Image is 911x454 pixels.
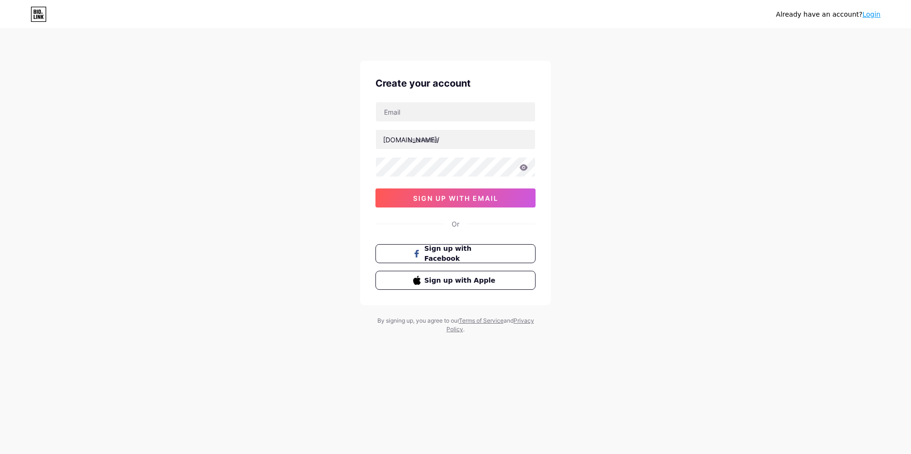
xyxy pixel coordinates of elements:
div: Create your account [375,76,536,90]
button: Sign up with Apple [375,271,536,290]
a: Login [862,10,881,18]
span: Sign up with Apple [425,276,498,286]
button: Sign up with Facebook [375,244,536,263]
button: sign up with email [375,188,536,207]
span: sign up with email [413,194,498,202]
span: Sign up with Facebook [425,244,498,264]
div: Already have an account? [776,10,881,20]
div: Or [452,219,459,229]
div: [DOMAIN_NAME]/ [383,135,439,145]
div: By signing up, you agree to our and . [375,316,536,334]
input: Email [376,102,535,121]
a: Terms of Service [459,317,504,324]
input: username [376,130,535,149]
